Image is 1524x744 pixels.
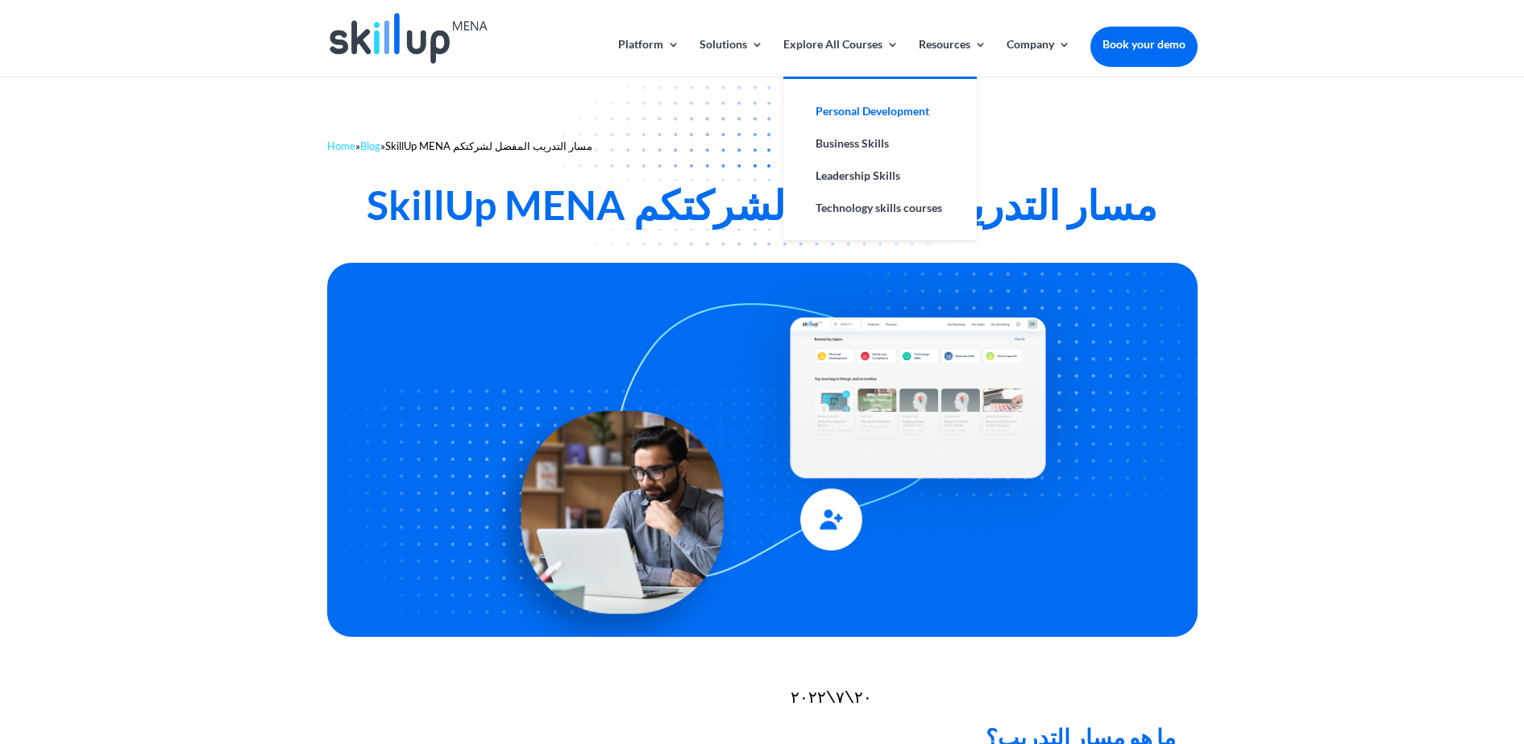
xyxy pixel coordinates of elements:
[799,160,961,192] a: Leadership Skills
[327,263,1198,636] img: SkillUp MENA, Your Company’s Solution. (3)
[327,181,1198,229] div: SkillUp MENA مسار التدريب المفضل لشركتكم
[799,127,961,160] a: Business Skills
[799,192,961,224] a: Technology skills courses
[1090,27,1198,62] a: Book your demo
[1256,570,1524,744] iframe: Chat Widget
[783,39,899,77] a: Explore All Courses
[1007,39,1070,77] a: Company
[618,39,679,77] a: Platform
[700,39,763,77] a: Solutions
[360,139,380,152] a: Blog
[330,13,488,64] img: Skillup Mena
[799,95,961,127] a: Personal Development
[919,39,986,77] a: Resources
[327,139,592,152] span: » »
[327,139,355,152] a: Home
[385,139,592,152] span: SkillUp MENA مسار التدريب المفضل لشركتكم
[487,685,1177,725] p: ٢٠\٧\٢٠٢٢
